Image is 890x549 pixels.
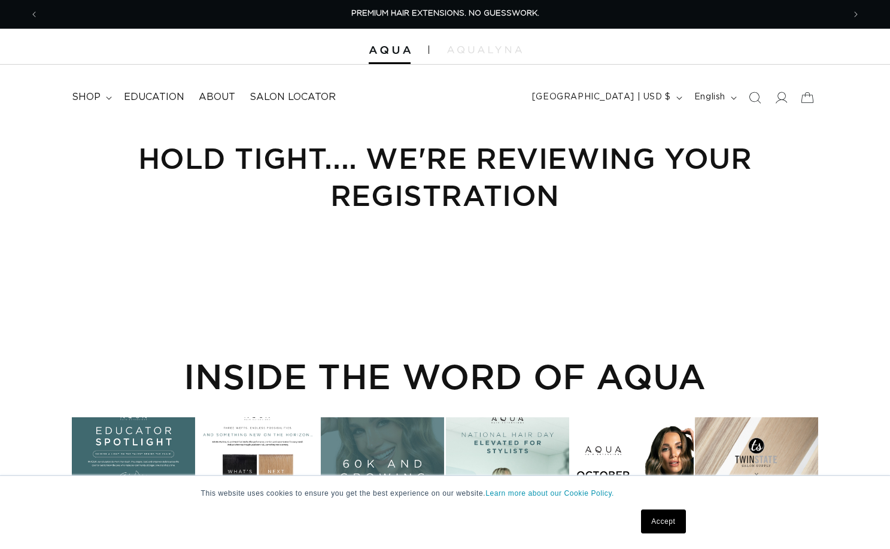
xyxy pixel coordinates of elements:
[72,91,101,104] span: shop
[250,91,336,104] span: Salon Locator
[72,139,818,214] h1: Hold Tight.... we're reviewing your Registration
[641,509,685,533] a: Accept
[369,46,411,54] img: Aqua Hair Extensions
[446,417,569,541] div: Instagram post opens in a popup
[570,417,694,541] div: Instagram post opens in a popup
[843,3,869,26] button: Next announcement
[65,84,117,111] summary: shop
[21,3,47,26] button: Previous announcement
[687,86,742,109] button: English
[742,84,768,111] summary: Search
[196,417,320,541] div: Instagram post opens in a popup
[124,91,184,104] span: Education
[321,417,444,541] div: Instagram post opens in a popup
[242,84,343,111] a: Salon Locator
[532,91,671,104] span: [GEOGRAPHIC_DATA] | USD $
[694,91,725,104] span: English
[485,489,614,498] a: Learn more about our Cookie Policy.
[199,91,235,104] span: About
[447,46,522,53] img: aqualyna.com
[192,84,242,111] a: About
[72,417,195,541] div: Instagram post opens in a popup
[117,84,192,111] a: Education
[525,86,687,109] button: [GEOGRAPHIC_DATA] | USD $
[201,488,689,499] p: This website uses cookies to ensure you get the best experience on our website.
[72,356,818,396] h2: INSIDE THE WORD OF AQUA
[695,417,818,541] div: Instagram post opens in a popup
[351,10,539,17] span: PREMIUM HAIR EXTENSIONS. NO GUESSWORK.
